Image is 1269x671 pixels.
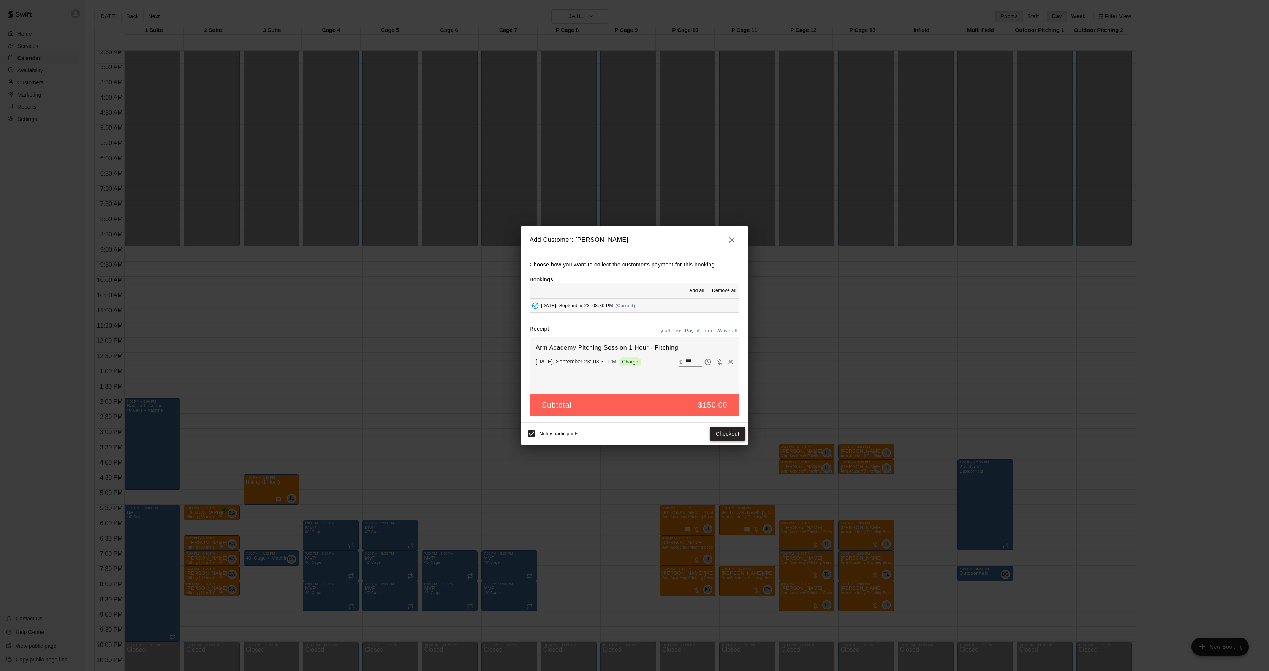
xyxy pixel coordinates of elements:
[542,400,571,410] h5: Subtotal
[540,431,579,436] span: Notify participants
[709,285,739,297] button: Remove all
[714,325,739,337] button: Waive all
[685,285,709,297] button: Add all
[616,303,635,308] span: (Current)
[541,303,613,308] span: [DATE], September 23: 03:30 PM
[530,300,541,311] button: Added - Collect Payment
[679,358,682,366] p: $
[530,276,553,282] label: Bookings
[714,358,725,365] span: Waive payment
[530,325,549,337] label: Receipt
[530,299,739,313] button: Added - Collect Payment[DATE], September 23: 03:30 PM(Current)
[698,400,728,410] h5: $150.00
[652,325,683,337] button: Pay all now
[530,260,739,270] p: Choose how you want to collect the customer's payment for this booking
[725,356,736,368] button: Remove
[619,359,641,365] span: Charge
[536,358,616,365] p: [DATE], September 23: 03:30 PM
[683,325,715,337] button: Pay all later
[536,343,733,353] h6: Arm Academy Pitching Session 1 Hour - Pitching
[710,427,745,441] button: Checkout
[521,226,748,254] h2: Add Customer: [PERSON_NAME]
[689,287,704,295] span: Add all
[712,287,736,295] span: Remove all
[702,358,714,365] span: Pay later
